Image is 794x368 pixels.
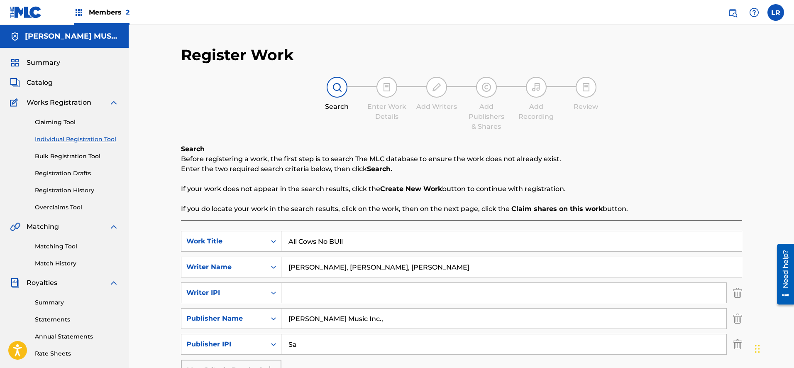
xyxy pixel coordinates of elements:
h2: Register Work [181,46,294,64]
img: Accounts [10,32,20,42]
span: 2 [126,8,129,16]
a: SummarySummary [10,58,60,68]
iframe: Resource Center [771,240,794,307]
a: Matching Tool [35,242,119,251]
span: Members [89,7,129,17]
img: search [728,7,738,17]
span: Summary [27,58,60,68]
div: Enter Work Details [366,102,408,122]
a: Individual Registration Tool [35,135,119,144]
img: expand [109,98,119,108]
a: Summary [35,298,119,307]
a: Match History [35,259,119,268]
a: Public Search [724,4,741,21]
b: Search [181,145,205,153]
img: step indicator icon for Add Recording [531,82,541,92]
img: step indicator icon for Search [332,82,342,92]
img: Top Rightsholders [74,7,84,17]
iframe: Chat Widget [752,328,794,368]
p: If your work does not appear in the search results, click the button to continue with registration. [181,184,742,194]
div: Add Writers [416,102,457,112]
div: Add Publishers & Shares [466,102,507,132]
div: Add Recording [515,102,557,122]
img: MLC Logo [10,6,42,18]
div: User Menu [767,4,784,21]
img: help [749,7,759,17]
img: Delete Criterion [733,308,742,329]
img: step indicator icon for Add Publishers & Shares [481,82,491,92]
strong: Create New Work [380,185,442,193]
a: Annual Statements [35,332,119,341]
img: Delete Criterion [733,334,742,355]
div: Review [565,102,607,112]
a: Bulk Registration Tool [35,152,119,161]
img: Catalog [10,78,20,88]
a: Registration Drafts [35,169,119,178]
a: Registration History [35,186,119,195]
div: Work Title [186,236,261,246]
a: Rate Sheets [35,349,119,358]
img: expand [109,278,119,288]
img: expand [109,222,119,232]
strong: Claim shares on this work [511,205,603,213]
img: Royalties [10,278,20,288]
img: Delete Criterion [733,282,742,303]
span: Matching [27,222,59,232]
a: Overclaims Tool [35,203,119,212]
strong: Search. [367,165,392,173]
a: Claiming Tool [35,118,119,127]
span: Works Registration [27,98,91,108]
img: step indicator icon for Add Writers [432,82,442,92]
h5: LYN-LOU MUSIC INC [25,32,119,41]
img: step indicator icon for Review [581,82,591,92]
div: Drag [755,336,760,361]
div: Writer Name [186,262,261,272]
div: Publisher Name [186,314,261,324]
div: Writer IPI [186,288,261,298]
img: Matching [10,222,20,232]
div: Search [316,102,358,112]
a: Statements [35,315,119,324]
p: Before registering a work, the first step is to search The MLC database to ensure the work does n... [181,154,742,164]
div: Publisher IPI [186,339,261,349]
div: Help [746,4,762,21]
span: Catalog [27,78,53,88]
span: Royalties [27,278,57,288]
p: If you do locate your work in the search results, click on the work, then on the next page, click... [181,204,742,214]
img: step indicator icon for Enter Work Details [382,82,392,92]
img: Works Registration [10,98,21,108]
img: Summary [10,58,20,68]
p: Enter the two required search criteria below, then click [181,164,742,174]
a: CatalogCatalog [10,78,53,88]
